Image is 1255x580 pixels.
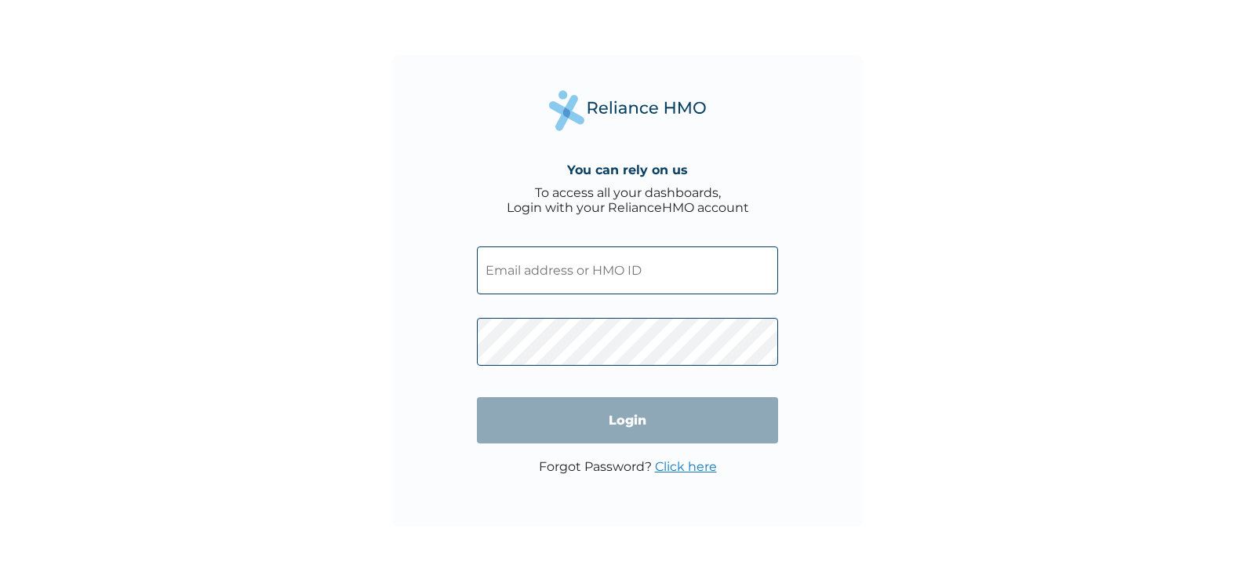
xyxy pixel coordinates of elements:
img: Reliance Health's Logo [549,90,706,130]
input: Email address or HMO ID [477,246,778,294]
p: Forgot Password? [539,459,717,474]
input: Login [477,397,778,443]
h4: You can rely on us [567,162,688,177]
div: To access all your dashboards, Login with your RelianceHMO account [507,185,749,215]
a: Click here [655,459,717,474]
